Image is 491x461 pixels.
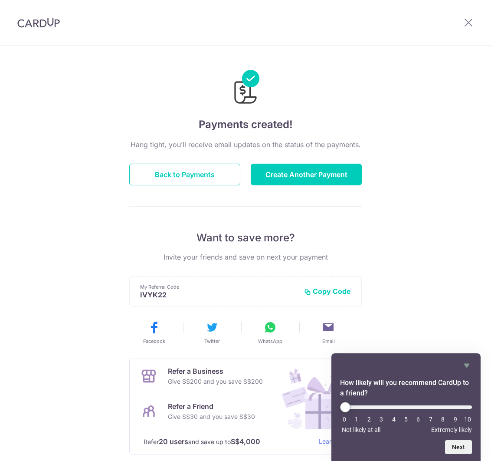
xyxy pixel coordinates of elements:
li: 1 [352,416,361,423]
button: WhatsApp [245,320,296,345]
img: Refer [274,359,361,429]
span: Email [322,338,335,345]
p: Refer a Friend [168,401,255,412]
li: 8 [439,416,447,423]
img: Payments [232,70,259,106]
strong: S$4,000 [231,436,260,447]
button: Twitter [187,320,238,345]
li: 2 [365,416,373,423]
p: My Referral Code [140,283,297,290]
button: Hide survey [462,360,472,371]
li: 4 [390,416,398,423]
button: Create Another Payment [251,164,362,185]
span: Extremely likely [431,426,472,433]
li: 7 [426,416,435,423]
li: 9 [451,416,460,423]
li: 3 [377,416,386,423]
span: WhatsApp [258,338,282,345]
p: Refer and save up to [144,436,312,447]
a: Learn more [319,436,351,447]
button: Facebook [128,320,180,345]
p: Refer a Business [168,366,263,376]
li: 5 [402,416,410,423]
span: Twitter [204,338,220,345]
div: How likely will you recommend CardUp to a friend? Select an option from 0 to 10, with 0 being Not... [340,360,472,454]
button: Back to Payments [129,164,240,185]
h2: How likely will you recommend CardUp to a friend? Select an option from 0 to 10, with 0 being Not... [340,378,472,398]
div: How likely will you recommend CardUp to a friend? Select an option from 0 to 10, with 0 being Not... [340,402,472,433]
span: Facebook [143,338,165,345]
p: Give S$30 and you save S$30 [168,412,255,422]
strong: 20 users [159,436,188,447]
p: Invite your friends and save on next your payment [129,252,362,262]
button: Next question [445,440,472,454]
li: 10 [463,416,472,423]
p: IVYK22 [140,290,297,299]
h4: Payments created! [129,117,362,132]
button: Copy Code [304,287,351,296]
p: Hang tight, you’ll receive email updates on the status of the payments. [129,139,362,150]
button: Email [303,320,354,345]
span: Not likely at all [342,426,380,433]
img: CardUp [17,17,60,28]
li: 0 [340,416,349,423]
li: 6 [414,416,422,423]
p: Give S$200 and you save S$200 [168,376,263,387]
p: Want to save more? [129,231,362,245]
